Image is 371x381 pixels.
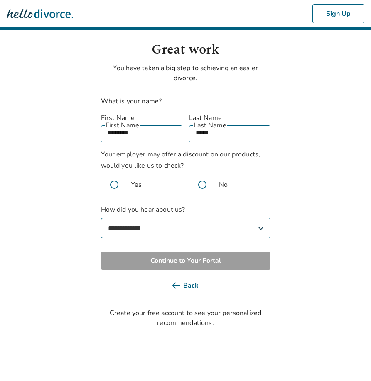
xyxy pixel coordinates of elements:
[7,5,73,22] img: Hello Divorce Logo
[219,180,228,190] span: No
[101,63,270,83] p: You have taken a big step to achieving an easier divorce.
[329,341,371,381] iframe: Chat Widget
[189,113,270,123] label: Last Name
[101,308,270,328] div: Create your free account to see your personalized recommendations.
[101,150,260,170] span: Your employer may offer a discount on our products, would you like us to check?
[101,97,162,106] label: What is your name?
[101,205,270,238] label: How did you hear about us?
[101,218,270,238] select: How did you hear about us?
[101,252,270,270] button: Continue to Your Portal
[101,276,270,295] button: Back
[312,4,364,23] button: Sign Up
[101,113,182,123] label: First Name
[131,180,142,190] span: Yes
[101,40,270,60] h1: Great work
